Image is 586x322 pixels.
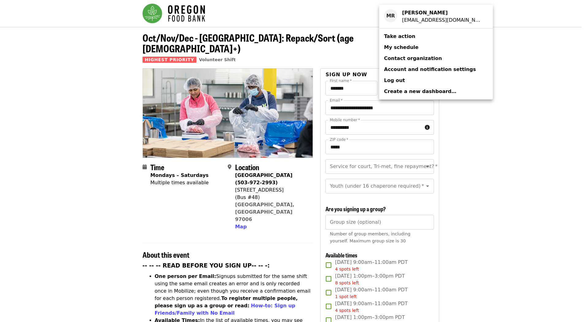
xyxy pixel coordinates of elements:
div: MR [384,9,397,22]
a: MR[PERSON_NAME][EMAIL_ADDRESS][DOMAIN_NAME] [379,7,493,26]
a: Create a new dashboard… [379,86,493,97]
a: Contact organization [379,53,493,64]
span: Create a new dashboard… [384,88,456,94]
strong: [PERSON_NAME] [402,10,448,16]
a: Log out [379,75,493,86]
div: miranda.rinen@gmail.com [402,17,483,24]
span: Account and notification settings [384,66,476,72]
a: Account and notification settings [379,64,493,75]
span: My schedule [384,44,418,50]
span: Contact organization [384,55,442,61]
a: Take action [379,31,493,42]
div: Miranda Rinen [402,9,483,17]
a: My schedule [379,42,493,53]
span: Take action [384,33,415,39]
span: Log out [384,77,405,83]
